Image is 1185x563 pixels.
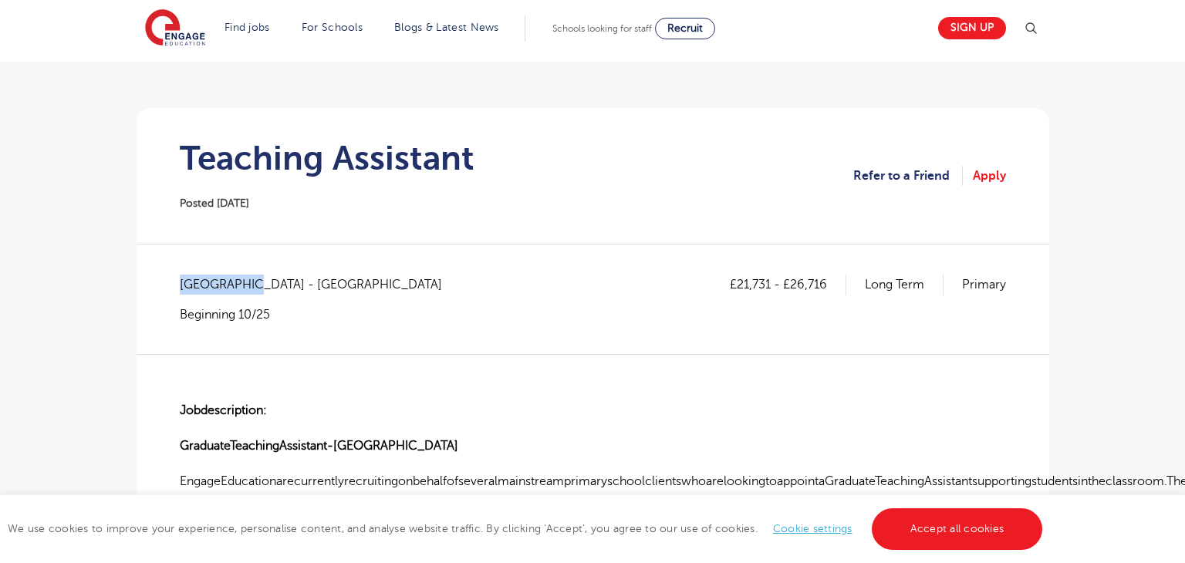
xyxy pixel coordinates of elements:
[394,22,499,33] a: Blogs & Latest News
[667,22,703,34] span: Recruit
[962,275,1006,295] p: Primary
[853,166,963,186] a: Refer to a Friend
[180,471,1006,491] p: EngageEducationarecurrentlyrecruitingonbehalfofseveralmainstreamprimaryschoolclientswhoarelooking...
[180,403,267,417] strong: Jobdescription:
[180,275,457,295] span: [GEOGRAPHIC_DATA] - [GEOGRAPHIC_DATA]
[180,306,457,323] p: Beginning 10/25
[180,439,458,453] strong: GraduateTeachingAssistant-[GEOGRAPHIC_DATA]
[180,197,249,209] span: Posted [DATE]
[8,523,1046,534] span: We use cookies to improve your experience, personalise content, and analyse website traffic. By c...
[730,275,846,295] p: £21,731 - £26,716
[973,166,1006,186] a: Apply
[552,23,652,34] span: Schools looking for staff
[302,22,363,33] a: For Schools
[225,22,270,33] a: Find jobs
[655,18,715,39] a: Recruit
[773,523,852,534] a: Cookie settings
[180,139,474,177] h1: Teaching Assistant
[938,17,1006,39] a: Sign up
[872,508,1043,550] a: Accept all cookies
[865,275,944,295] p: Long Term
[145,9,205,48] img: Engage Education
